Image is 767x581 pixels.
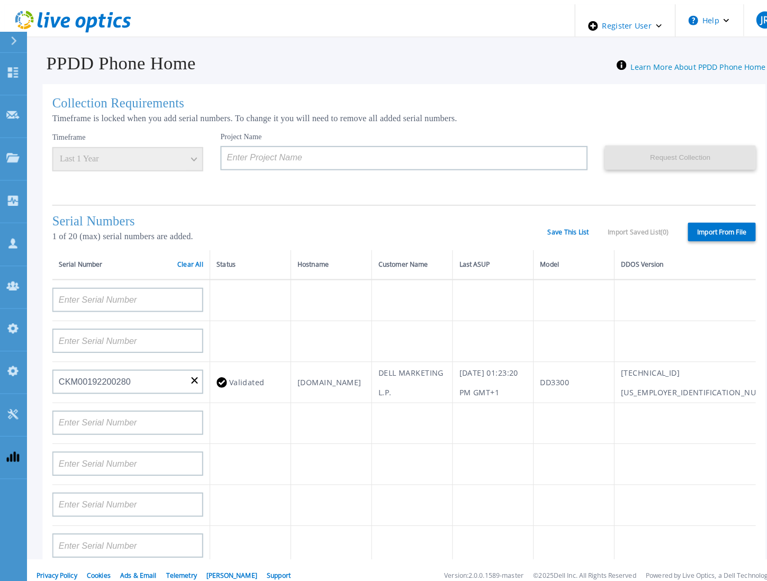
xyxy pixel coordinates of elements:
[51,112,742,121] p: Timeframe is locked when you add serial numbers. To change it you will need to remove all added s...
[594,143,742,167] button: Request Collection
[206,246,286,275] th: Status
[445,356,524,396] td: [DATE] 01:23:20 PM GMT+1
[118,560,154,569] a: Ads & Email
[663,4,729,36] button: Help
[286,246,365,275] th: Hostname
[747,15,754,24] span: JR
[51,228,538,237] p: 1 of 20 (max) serial numbers are added.
[36,560,76,569] a: Privacy Policy
[286,356,365,396] td: [DOMAIN_NAME]
[216,143,577,167] input: Enter Project Name
[203,560,252,569] a: [PERSON_NAME]
[675,219,742,237] label: Import From File
[538,224,579,232] a: Save This List
[51,210,538,224] h1: Serial Numbers
[524,246,603,275] th: Model
[51,484,200,507] input: Enter Serial Number
[51,443,200,467] input: Enter Serial Number
[51,283,200,306] input: Enter Serial Number
[565,4,663,47] div: Register User
[51,363,200,387] input: Enter Serial Number
[85,560,109,569] a: Cookies
[436,562,514,569] li: Version: 2.0.0.1589-master
[51,131,84,139] label: Timeframe
[216,131,257,138] label: Project Name
[31,52,192,72] h1: PPDD Phone Home
[365,356,445,396] td: DELL MARKETING L.P.
[51,323,200,347] input: Enter Serial Number
[174,256,200,264] a: Clear All
[634,562,757,569] li: Powered by Live Optics, a Dell Technology
[619,61,752,71] a: Learn More About PPDD Phone Home
[365,246,445,275] th: Customer Name
[213,366,279,385] div: Validated
[51,94,742,108] h1: Collection Requirements
[51,403,200,427] input: Enter Serial Number
[524,562,625,569] li: © 2025 Dell Inc. All Rights Reserved
[51,524,200,548] input: Enter Serial Number
[58,254,200,266] div: Serial Number
[262,560,285,569] a: Support
[445,246,524,275] th: Last ASUP
[524,356,603,396] td: DD3300
[163,560,193,569] a: Telemetry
